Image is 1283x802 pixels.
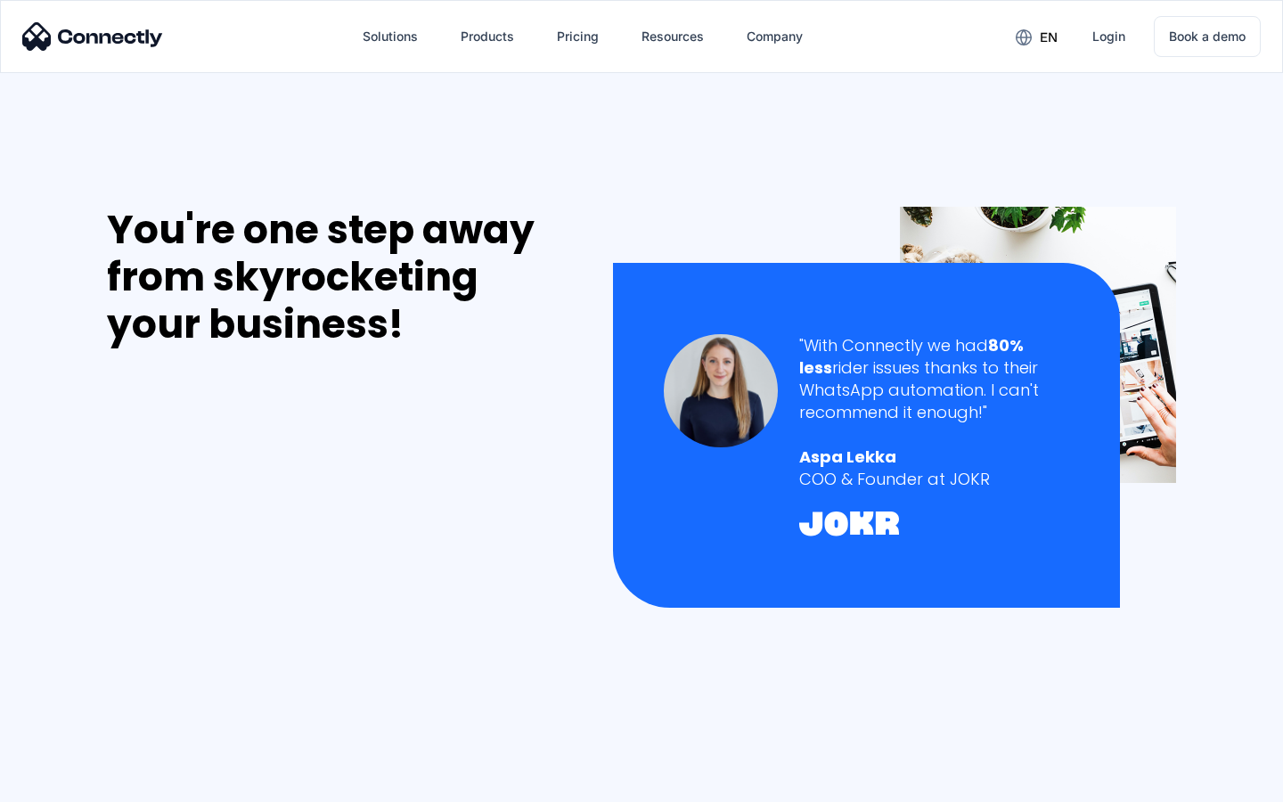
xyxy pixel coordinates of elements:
[1092,24,1125,49] div: Login
[543,15,613,58] a: Pricing
[799,446,896,468] strong: Aspa Lekka
[799,334,1069,424] div: "With Connectly we had rider issues thanks to their WhatsApp automation. I can't recommend it eno...
[461,24,514,49] div: Products
[363,24,418,49] div: Solutions
[1078,15,1140,58] a: Login
[18,771,107,796] aside: Language selected: English
[557,24,599,49] div: Pricing
[799,334,1024,379] strong: 80% less
[22,22,163,51] img: Connectly Logo
[1154,16,1261,57] a: Book a demo
[107,369,374,778] iframe: Form 0
[107,207,576,348] div: You're one step away from skyrocketing your business!
[747,24,803,49] div: Company
[641,24,704,49] div: Resources
[1040,25,1058,50] div: en
[36,771,107,796] ul: Language list
[799,468,1069,490] div: COO & Founder at JOKR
